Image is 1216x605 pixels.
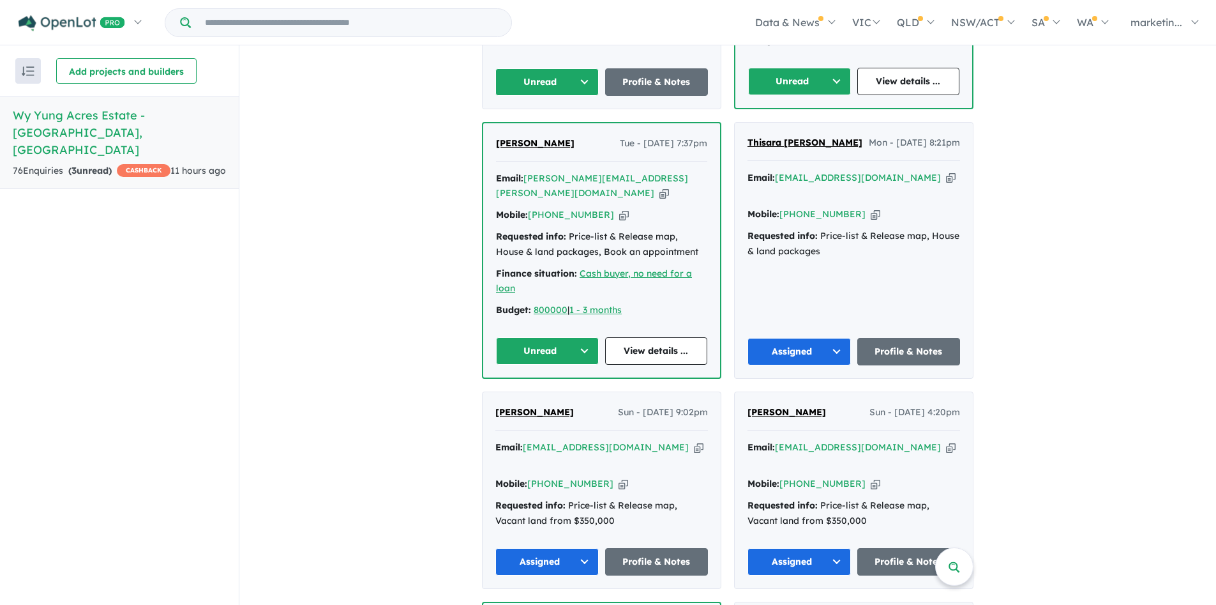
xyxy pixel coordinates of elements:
div: Price-list & Release map, House & land packages [747,229,960,259]
div: | [496,303,707,318]
button: Copy [694,441,703,454]
strong: Finance situation: [496,268,577,279]
a: 800000 [786,34,820,46]
strong: Requested info: [747,500,818,511]
button: Unread [495,68,599,96]
span: [PERSON_NAME] [747,406,826,418]
a: [PERSON_NAME] [747,405,826,420]
span: Tue - [DATE] 7:37pm [620,136,707,151]
h5: Wy Yung Acres Estate - [GEOGRAPHIC_DATA] , [GEOGRAPHIC_DATA] [13,107,226,158]
div: Price-list & Release map, Vacant land from $350,000 [495,498,708,529]
a: [PERSON_NAME][EMAIL_ADDRESS][PERSON_NAME][DOMAIN_NAME] [496,172,688,199]
a: [PHONE_NUMBER] [779,208,866,220]
span: Mon - [DATE] 8:21pm [869,135,960,151]
button: Unread [748,68,851,95]
a: Cash buyer, no need for a loan [496,268,692,295]
a: [PHONE_NUMBER] [527,478,613,489]
a: View details ... [857,68,960,95]
span: [PERSON_NAME] [495,406,574,418]
button: Assigned [495,548,599,576]
button: Copy [871,208,880,221]
span: 11 hours ago [170,165,226,176]
button: Copy [619,477,628,491]
strong: Budget: [496,304,531,316]
button: Copy [946,171,956,185]
a: Profile & Notes [857,548,961,576]
strong: Email: [747,441,775,453]
img: sort.svg [22,66,34,76]
strong: Email: [747,172,775,183]
strong: Mobile: [495,478,527,489]
a: 800000 [534,304,567,316]
a: Profile & Notes [605,548,709,576]
a: Profile & Notes [605,68,709,96]
span: 3 [71,165,77,176]
strong: Email: [496,172,523,184]
a: View details ... [605,337,708,365]
input: Try estate name, suburb, builder or developer [193,9,509,36]
span: Sun - [DATE] 9:02pm [618,405,708,420]
strong: Requested info: [496,231,566,242]
button: Add projects and builders [56,58,197,84]
button: Assigned [747,548,851,576]
strong: Budget: [748,34,783,46]
div: Price-list & Release map, House & land packages, Book an appointment [496,229,707,260]
a: [PHONE_NUMBER] [528,209,614,220]
strong: Mobile: [747,478,779,489]
a: 1 - 3 months [822,34,874,46]
strong: Requested info: [495,500,566,511]
a: [PHONE_NUMBER] [779,478,866,489]
div: Price-list & Release map, Vacant land from $350,000 [747,498,960,529]
a: [EMAIL_ADDRESS][DOMAIN_NAME] [523,441,689,453]
strong: Requested info: [747,230,818,241]
a: Thisara [PERSON_NAME] [747,135,862,151]
strong: ( unread) [68,165,112,176]
strong: Mobile: [747,208,779,220]
span: Sun - [DATE] 4:20pm [869,405,960,420]
a: [PERSON_NAME] [496,136,574,151]
strong: Mobile: [496,209,528,220]
a: Profile & Notes [857,338,961,365]
span: [PERSON_NAME] [496,137,574,149]
button: Assigned [747,338,851,365]
a: [PERSON_NAME] [495,405,574,420]
span: CASHBACK [117,164,170,177]
button: Copy [871,477,880,491]
a: 1 - 3 months [569,304,622,316]
img: Openlot PRO Logo White [19,15,125,31]
div: 76 Enquir ies [13,164,170,179]
button: Unread [496,337,599,365]
span: marketin... [1130,16,1182,29]
button: Copy [659,187,669,200]
button: Copy [619,208,629,222]
strong: Email: [495,441,523,453]
span: Thisara [PERSON_NAME] [747,137,862,148]
a: [EMAIL_ADDRESS][DOMAIN_NAME] [775,441,941,453]
button: Copy [946,441,956,454]
a: [EMAIL_ADDRESS][DOMAIN_NAME] [775,172,941,183]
